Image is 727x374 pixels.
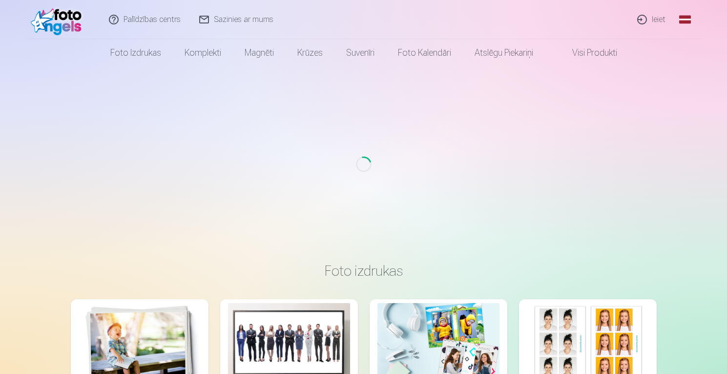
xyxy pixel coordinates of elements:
h3: Foto izdrukas [79,262,649,280]
img: /fa1 [31,4,87,35]
a: Suvenīri [334,39,386,66]
a: Foto kalendāri [386,39,463,66]
a: Magnēti [233,39,286,66]
a: Krūzes [286,39,334,66]
a: Komplekti [173,39,233,66]
a: Foto izdrukas [99,39,173,66]
a: Visi produkti [545,39,629,66]
a: Atslēgu piekariņi [463,39,545,66]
